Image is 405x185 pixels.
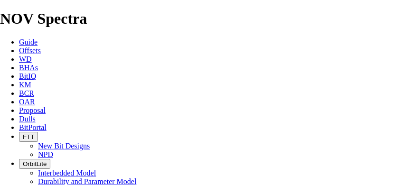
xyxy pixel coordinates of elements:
[19,132,38,142] button: FTT
[38,169,96,177] a: Interbedded Model
[38,142,90,150] a: New Bit Designs
[19,106,46,114] a: Proposal
[19,89,34,97] a: BCR
[19,98,35,106] a: OAR
[19,72,36,80] a: BitIQ
[38,150,53,158] a: NPD
[19,123,47,131] a: BitPortal
[23,133,34,140] span: FTT
[19,38,38,46] a: Guide
[23,160,47,167] span: OrbitLite
[19,159,50,169] button: OrbitLite
[19,55,32,63] a: WD
[19,46,41,55] a: Offsets
[19,81,31,89] a: KM
[19,115,36,123] a: Dulls
[19,64,38,72] a: BHAs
